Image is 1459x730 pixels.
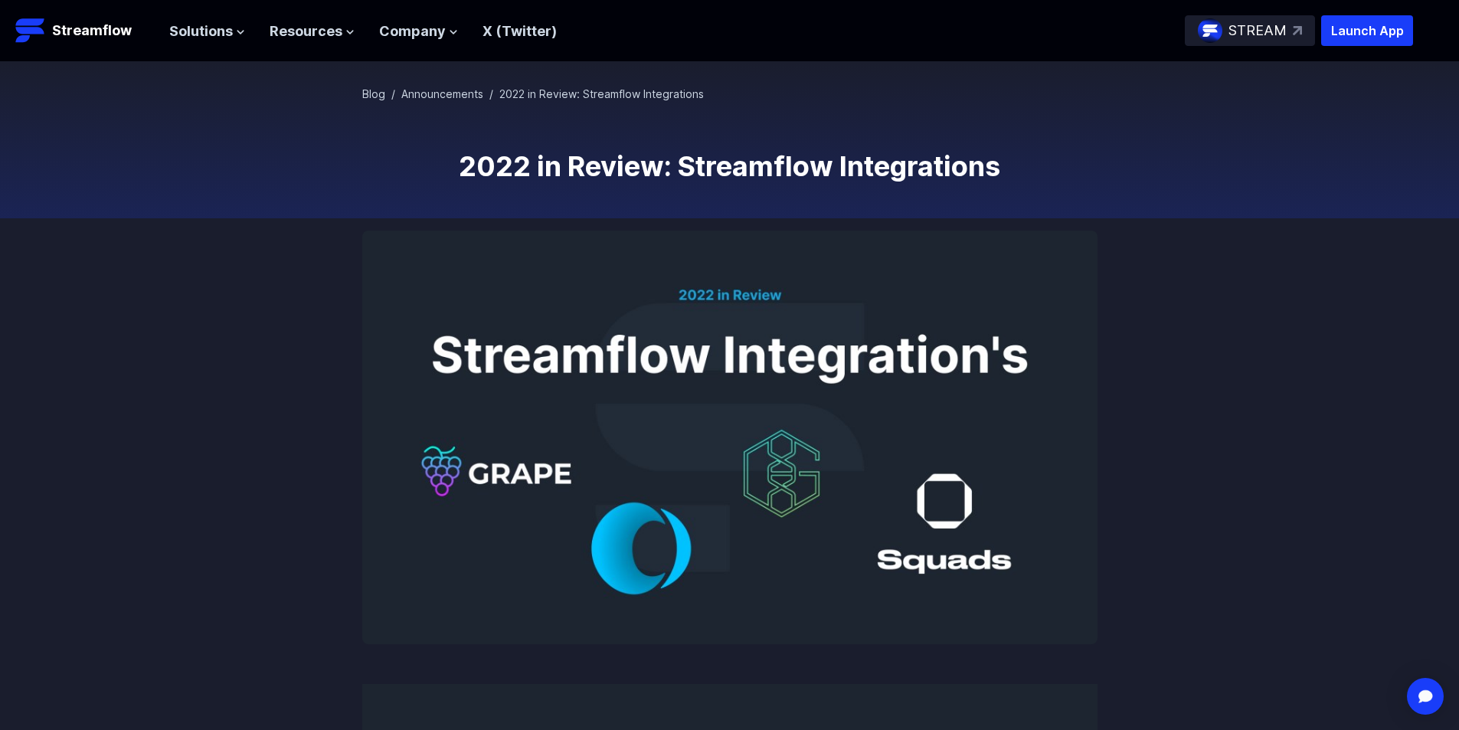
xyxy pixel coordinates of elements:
[1407,678,1444,715] div: Open Intercom Messenger
[1321,15,1413,46] button: Launch App
[270,21,355,43] button: Resources
[391,87,395,100] span: /
[1293,26,1302,35] img: top-right-arrow.svg
[52,20,132,41] p: Streamflow
[1228,20,1287,42] p: STREAM
[169,21,245,43] button: Solutions
[15,15,154,46] a: Streamflow
[499,87,704,100] span: 2022 in Review: Streamflow Integrations
[401,87,483,100] a: Announcements
[362,87,385,100] a: Blog
[489,87,493,100] span: /
[362,231,1098,644] img: 2022 in Review: Streamflow Integrations
[379,21,458,43] button: Company
[379,21,446,43] span: Company
[362,151,1098,182] h1: 2022 in Review: Streamflow Integrations
[270,21,342,43] span: Resources
[483,23,557,39] a: X (Twitter)
[1198,18,1222,43] img: streamflow-logo-circle.png
[15,15,46,46] img: Streamflow Logo
[169,21,233,43] span: Solutions
[1185,15,1315,46] a: STREAM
